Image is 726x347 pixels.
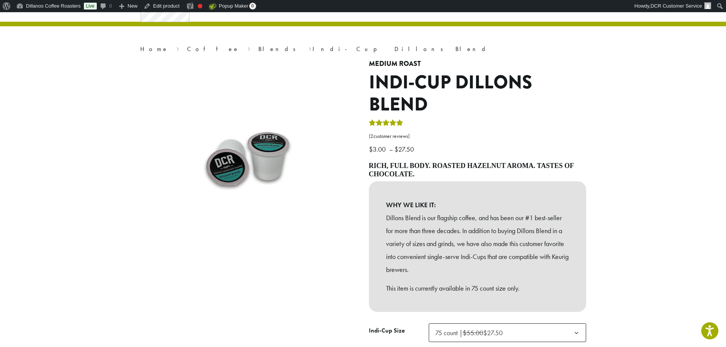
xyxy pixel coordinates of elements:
del: $55.00 [463,328,483,337]
span: 75 count | $27.50 [435,328,503,337]
div: Needs improvement [198,4,202,8]
span: 75 count | $55.00 $27.50 [429,323,586,342]
span: $ [369,145,373,154]
a: Live [84,3,97,10]
bdi: 27.50 [394,145,416,154]
b: WHY WE LIKE IT: [386,198,569,211]
span: › [248,42,250,54]
span: 75 count | $55.00 $27.50 [432,325,510,340]
span: – [389,145,393,154]
nav: Breadcrumb [140,45,586,54]
a: Home [140,45,168,53]
label: Indi-Cup Size [369,325,429,336]
span: › [309,42,311,54]
span: DCR Customer Service [651,3,702,9]
span: $ [394,145,398,154]
div: Rated 5.00 out of 5 [369,118,403,130]
a: (2customer reviews) [369,133,586,140]
p: This item is currently available in 75 count size only. [386,282,569,295]
span: › [176,42,179,54]
bdi: 3.00 [369,145,388,154]
a: Blends [258,45,301,53]
a: Coffee [187,45,239,53]
h4: Rich, full body. Roasted hazelnut aroma. Tastes of chocolate. [369,162,586,178]
h4: Medium Roast [369,60,586,68]
p: Dillons Blend is our flagship coffee, and has been our #1 best-seller for more than three decades... [386,211,569,276]
h1: Indi-Cup Dillons Blend [369,72,586,115]
span: 2 [370,133,373,139]
span: 0 [249,3,256,10]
